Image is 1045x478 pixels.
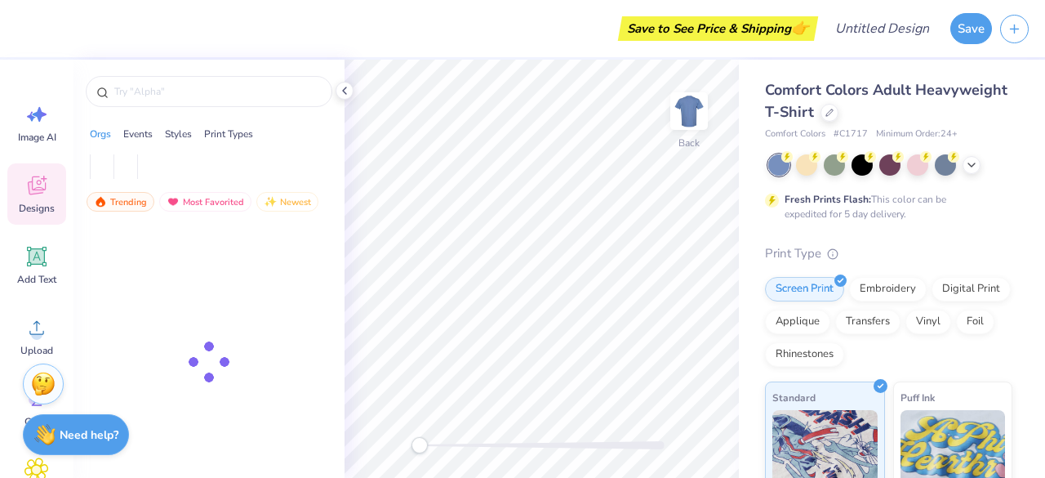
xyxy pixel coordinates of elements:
[94,196,107,208] img: trending.gif
[264,196,277,208] img: newest.gif
[20,344,53,357] span: Upload
[19,202,55,215] span: Designs
[956,310,994,334] div: Foil
[765,244,1012,263] div: Print Type
[165,127,192,141] div: Styles
[256,192,318,212] div: Newest
[785,192,985,221] div: This color can be expedited for 5 day delivery.
[950,13,992,44] button: Save
[772,389,816,406] span: Standard
[411,437,428,453] div: Accessibility label
[765,80,1007,122] span: Comfort Colors Adult Heavyweight T-Shirt
[60,427,118,443] strong: Need help?
[822,12,942,45] input: Untitled Design
[849,277,927,302] div: Embroidery
[167,196,180,208] img: most_fav.gif
[765,277,844,302] div: Screen Print
[876,127,958,141] span: Minimum Order: 24 +
[123,127,153,141] div: Events
[87,192,154,212] div: Trending
[905,310,951,334] div: Vinyl
[932,277,1011,302] div: Digital Print
[113,83,322,100] input: Try "Alpha"
[159,192,251,212] div: Most Favorited
[834,127,868,141] span: # C1717
[765,127,825,141] span: Comfort Colors
[765,342,844,367] div: Rhinestones
[900,389,935,406] span: Puff Ink
[204,127,253,141] div: Print Types
[90,127,111,141] div: Orgs
[678,136,700,150] div: Back
[765,310,830,334] div: Applique
[785,193,871,206] strong: Fresh Prints Flash:
[835,310,900,334] div: Transfers
[673,95,705,127] img: Back
[622,16,814,41] div: Save to See Price & Shipping
[18,131,56,144] span: Image AI
[17,273,56,286] span: Add Text
[791,18,809,38] span: 👉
